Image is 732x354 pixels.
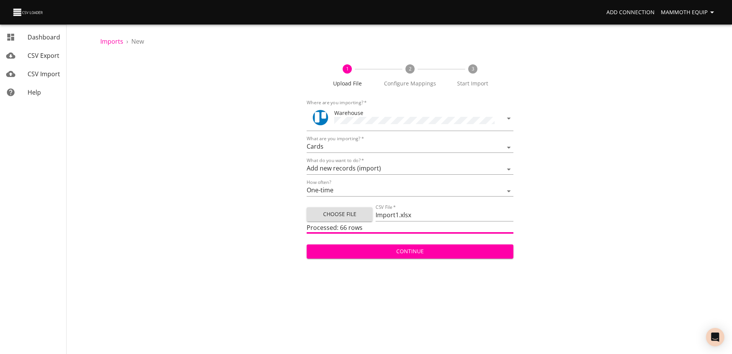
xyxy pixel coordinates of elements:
[313,247,507,256] span: Continue
[603,5,658,20] a: Add Connection
[28,88,41,97] span: Help
[706,328,724,346] div: Open Intercom Messenger
[661,8,717,17] span: Mammoth Equip
[346,66,349,72] text: 1
[313,110,328,125] img: Trello
[313,210,366,219] span: Choose File
[28,51,59,60] span: CSV Export
[307,100,367,105] label: Where are you importing?
[471,66,474,72] text: 3
[313,110,328,125] div: Tool
[12,7,44,18] img: CSV Loader
[307,180,331,185] label: How often?
[307,158,364,163] label: What do you want to do?
[444,80,501,87] span: Start Import
[131,37,144,46] span: New
[376,205,396,210] label: CSV File
[409,66,412,72] text: 2
[606,8,655,17] span: Add Connection
[100,37,123,46] a: Imports
[334,109,363,116] span: Warehouse
[126,37,128,46] li: ›
[307,223,363,232] span: Processed: 66 rows
[307,136,364,141] label: What are you importing?
[307,244,513,259] button: Continue
[307,207,373,221] button: Choose File
[658,5,720,20] button: Mammoth Equip
[382,80,438,87] span: Configure Mappings
[319,80,376,87] span: Upload File
[307,106,513,131] div: ToolWarehouse
[28,33,60,41] span: Dashboard
[28,70,60,78] span: CSV Import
